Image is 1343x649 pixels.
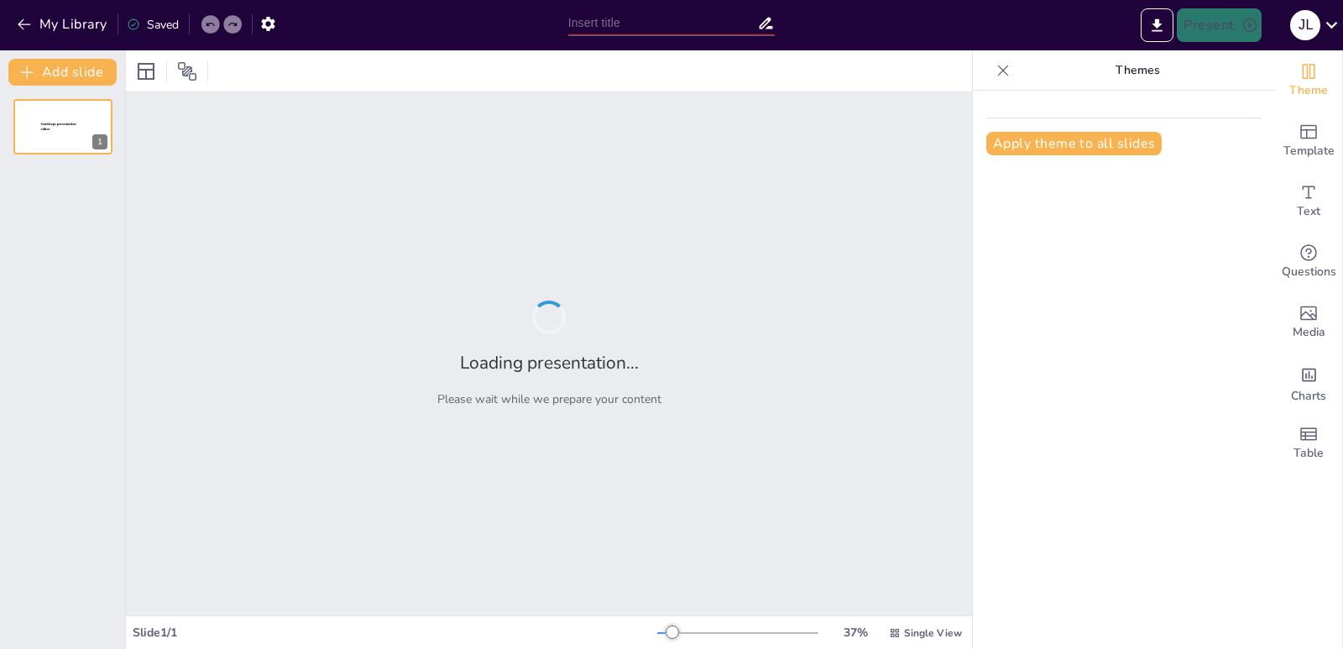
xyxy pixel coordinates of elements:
[1177,8,1261,42] button: Present
[1289,81,1328,100] span: Theme
[835,625,875,641] div: 37 %
[986,132,1162,155] button: Apply theme to all slides
[13,11,114,38] button: My Library
[133,625,657,641] div: Slide 1 / 1
[127,17,179,33] div: Saved
[133,58,159,85] div: Layout
[1275,111,1342,171] div: Add ready made slides
[92,134,107,149] div: 1
[1275,50,1342,111] div: Change the overall theme
[177,61,197,81] span: Position
[1282,263,1336,281] span: Questions
[1291,387,1326,406] span: Charts
[13,99,112,154] div: 1
[41,123,76,132] span: Sendsteps presentation editor
[904,626,962,640] span: Single View
[460,351,639,374] h2: Loading presentation...
[568,11,758,35] input: Insert title
[1275,292,1342,353] div: Add images, graphics, shapes or video
[1293,444,1324,463] span: Table
[1297,202,1320,221] span: Text
[1275,353,1342,413] div: Add charts and graphs
[1293,323,1325,342] span: Media
[8,59,117,86] button: Add slide
[1290,10,1320,40] div: j l
[1275,413,1342,474] div: Add a table
[1141,8,1173,42] button: Export to PowerPoint
[1290,8,1320,42] button: j l
[1016,50,1258,91] p: Themes
[1283,142,1335,160] span: Template
[1275,171,1342,232] div: Add text boxes
[1275,232,1342,292] div: Get real-time input from your audience
[437,391,661,407] p: Please wait while we prepare your content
